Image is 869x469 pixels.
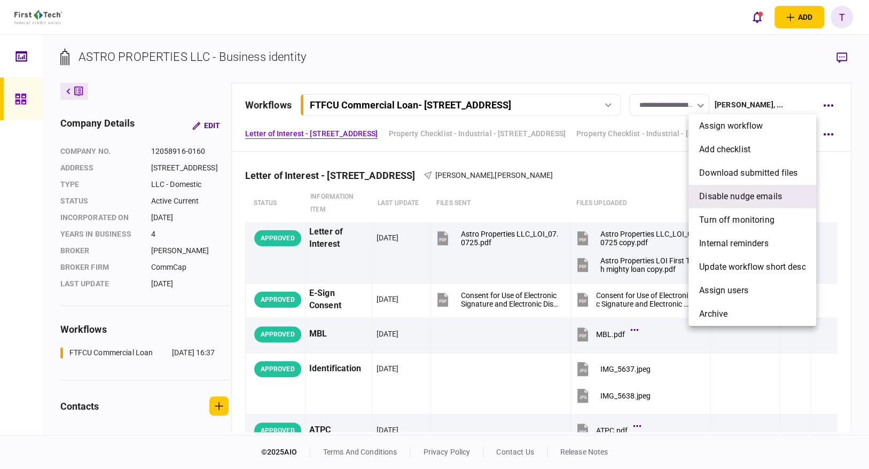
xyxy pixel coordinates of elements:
span: add checklist [699,143,750,156]
span: Update workflow short desc [699,261,805,273]
span: assign workflow [699,120,763,132]
span: archive [699,308,727,321]
span: Assign users [699,284,748,297]
span: Disable nudge emails [699,190,782,203]
span: download submitted files [699,167,797,179]
span: Turn off monitoring [699,214,774,226]
span: Internal reminders [699,237,768,250]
